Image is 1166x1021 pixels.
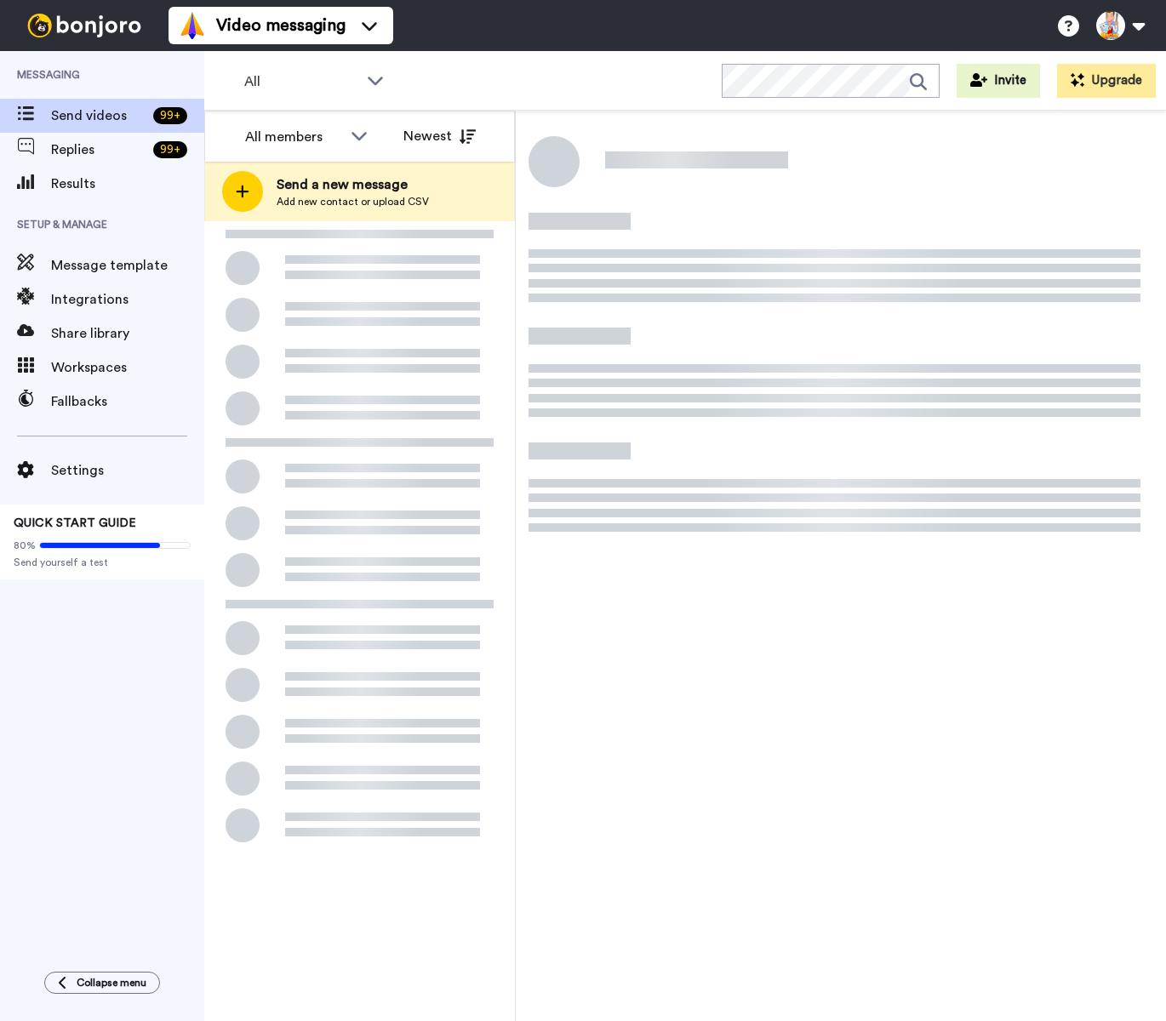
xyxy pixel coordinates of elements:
[51,357,204,378] span: Workspaces
[77,976,146,990] span: Collapse menu
[216,14,346,37] span: Video messaging
[51,140,146,160] span: Replies
[51,289,204,310] span: Integrations
[51,174,204,194] span: Results
[51,255,204,276] span: Message template
[391,119,489,153] button: Newest
[1057,64,1156,98] button: Upgrade
[14,517,136,529] span: QUICK START GUIDE
[14,539,36,552] span: 80%
[153,141,187,158] div: 99 +
[51,106,146,126] span: Send videos
[245,127,342,147] div: All members
[44,972,160,994] button: Collapse menu
[957,64,1040,98] button: Invite
[244,71,358,92] span: All
[51,460,204,481] span: Settings
[20,14,148,37] img: bj-logo-header-white.svg
[277,195,429,208] span: Add new contact or upload CSV
[14,556,191,569] span: Send yourself a test
[153,107,187,124] div: 99 +
[179,12,206,39] img: vm-color.svg
[51,323,204,344] span: Share library
[51,391,204,412] span: Fallbacks
[277,174,429,195] span: Send a new message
